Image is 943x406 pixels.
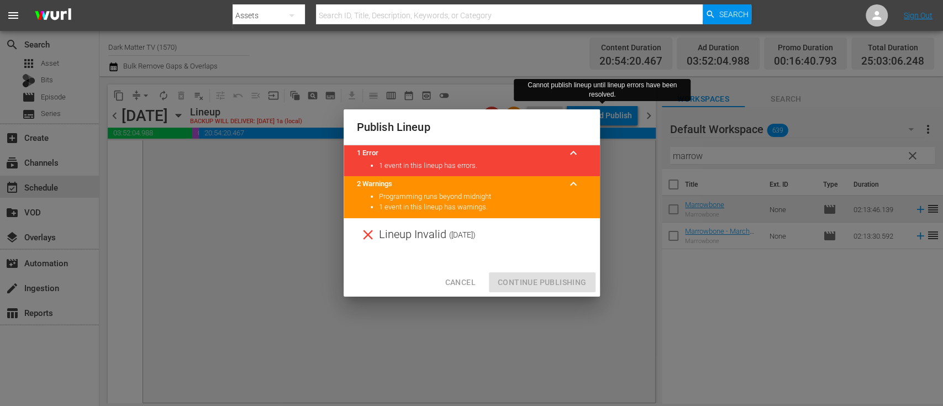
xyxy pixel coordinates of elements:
span: menu [7,9,20,22]
div: Cannot publish lineup until lineup errors have been resolved. [518,81,686,99]
span: keyboard_arrow_up [567,177,580,191]
li: 1 event in this lineup has warnings. [379,202,587,213]
div: Lineup Invalid [344,218,600,251]
h2: Publish Lineup [357,118,587,136]
span: keyboard_arrow_up [567,146,580,160]
span: Cancel [445,276,475,289]
span: ( [DATE] ) [449,226,476,243]
span: Search [719,4,748,24]
a: Sign Out [904,11,933,20]
button: Cancel [436,272,484,293]
button: keyboard_arrow_up [560,171,587,197]
title: 1 Error [357,148,560,159]
title: 2 Warnings [357,179,560,189]
button: keyboard_arrow_up [560,140,587,166]
img: ans4CAIJ8jUAAAAAAAAAAAAAAAAAAAAAAAAgQb4GAAAAAAAAAAAAAAAAAAAAAAAAJMjXAAAAAAAAAAAAAAAAAAAAAAAAgAT5G... [27,3,80,29]
li: Programming runs beyond midnight [379,192,587,202]
li: 1 event in this lineup has errors. [379,161,587,171]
